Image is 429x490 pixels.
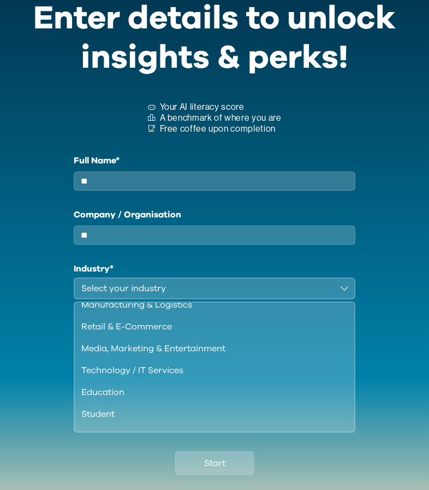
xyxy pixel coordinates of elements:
[81,298,335,311] div: Manufacturing & Logistics
[74,262,356,275] h1: Industry*
[81,408,335,421] div: Student
[74,302,356,433] ul: Select your industry
[81,429,335,442] div: Government & Non-Profit
[74,208,356,221] label: Company / Organisation
[74,278,356,299] button: Select your industry
[81,386,335,399] div: Education
[160,123,282,134] p: Free coffee upon completion
[204,457,225,470] span: Start
[160,113,282,123] p: A benchmark of where you are
[81,282,333,295] div: Select your industry
[81,364,335,377] div: Technology / IT Services
[81,342,335,355] div: Media, Marketing & Entertainment
[175,451,254,475] button: Start
[160,102,282,113] p: Your AI literacy score
[74,154,356,167] label: Full Name*
[81,320,335,333] div: Retail & E-Commerce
